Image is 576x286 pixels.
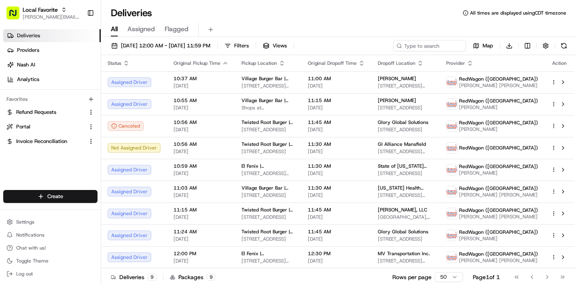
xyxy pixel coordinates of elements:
p: Rows per page [392,273,432,281]
span: [DATE] [308,170,365,177]
span: [DATE] [308,126,365,133]
span: Status [108,60,121,66]
span: [PERSON_NAME] [PERSON_NAME] [459,213,538,220]
span: RedWagon ([GEOGRAPHIC_DATA]) [459,98,538,104]
span: 11:03 AM [174,185,229,191]
div: Favorites [3,93,97,106]
span: Pickup Location [241,60,277,66]
span: Deliveries [17,32,40,39]
span: [DATE] [174,258,229,264]
img: time_to_eat_nevada_logo [447,186,457,197]
span: Filters [234,42,249,49]
span: Portal [16,123,30,130]
span: [STREET_ADDRESS] [241,192,295,198]
span: [PERSON_NAME] [378,75,416,82]
span: Twisted Root Burger | Carrollton [241,228,295,235]
img: time_to_eat_nevada_logo [447,99,457,109]
span: [DATE] 12:00 AM - [DATE] 11:59 PM [121,42,210,49]
button: Portal [3,120,97,133]
button: [DATE] 12:00 AM - [DATE] 11:59 PM [108,40,214,51]
span: Invoice Reconciliation [16,138,67,145]
span: Dropoff Location [378,60,415,66]
a: Nash AI [3,58,101,71]
span: [STREET_ADDRESS] [241,148,295,155]
a: Portal [6,123,85,130]
button: Refresh [558,40,570,51]
span: [PERSON_NAME] [459,126,538,132]
button: Notifications [3,229,97,241]
h1: Deliveries [111,6,152,19]
img: time_to_eat_nevada_logo [447,143,457,153]
span: 10:59 AM [174,163,229,169]
span: [PERSON_NAME] [459,235,538,242]
span: Settings [16,219,34,225]
span: [STREET_ADDRESS][PERSON_NAME] [241,258,295,264]
span: Analytics [17,76,39,83]
span: Original Dropoff Time [308,60,357,66]
span: 11:30 AM [308,163,365,169]
span: [PERSON_NAME] [459,104,538,111]
a: Analytics [3,73,101,86]
span: [STREET_ADDRESS] [241,126,295,133]
a: Deliveries [3,29,101,42]
div: 9 [207,273,216,281]
div: Packages [170,273,216,281]
span: RedWagon ([GEOGRAPHIC_DATA]) [459,120,538,126]
span: Toggle Theme [16,258,49,264]
span: 11:00 AM [308,75,365,82]
span: 10:56 AM [174,141,229,147]
span: [STREET_ADDRESS][PERSON_NAME] [241,83,295,89]
span: [DATE] [174,236,229,242]
div: Action [551,60,568,66]
img: time_to_eat_nevada_logo [447,164,457,175]
a: Invoice Reconciliation [6,138,85,145]
span: Twisted Root Burger | Carrollton [241,207,295,213]
span: 12:30 PM [308,250,365,257]
button: Map [469,40,497,51]
span: [DATE] [308,236,365,242]
span: [GEOGRAPHIC_DATA], [STREET_ADDRESS][DATE][PERSON_NAME] [378,214,433,220]
span: Local Favorite [23,6,58,14]
button: Refund Requests [3,106,97,119]
span: [DATE] [308,148,365,155]
span: RedWagon ([GEOGRAPHIC_DATA]) [459,145,538,151]
span: Flagged [165,24,188,34]
span: All times are displayed using CDT timezone [470,10,566,16]
button: Filters [221,40,252,51]
span: [DATE] [308,214,365,220]
span: 10:37 AM [174,75,229,82]
span: RedWagon ([GEOGRAPHIC_DATA]) [459,185,538,192]
span: [DATE] [308,105,365,111]
span: 11:30 AM [308,141,365,147]
span: 11:45 AM [308,207,365,213]
span: Notifications [16,232,44,238]
a: Providers [3,44,101,57]
span: Create [47,193,63,200]
span: 11:45 AM [308,119,365,126]
span: MV Transportation Inc. [378,250,430,257]
span: Glory Global Solutions [378,228,428,235]
button: Views [259,40,290,51]
span: Provider [446,60,465,66]
span: 10:56 AM [174,119,229,126]
img: time_to_eat_nevada_logo [447,230,457,241]
span: [STREET_ADDRESS][PERSON_NAME] [241,170,295,177]
span: [STREET_ADDRESS] [378,236,433,242]
span: [DATE] [174,105,229,111]
span: [PERSON_NAME] [PERSON_NAME] [459,192,538,198]
span: [DATE] [174,126,229,133]
input: Type to search [393,40,466,51]
div: Deliveries [111,273,157,281]
img: time_to_eat_nevada_logo [447,121,457,131]
button: Canceled [108,121,144,131]
span: Refund Requests [16,109,56,116]
img: time_to_eat_nevada_logo [447,252,457,263]
span: Twisted Root Burger | Coppell [241,119,295,126]
span: 11:45 AM [308,228,365,235]
span: [DATE] [308,192,365,198]
span: Twisted Root Burger | [GEOGRAPHIC_DATA] [241,141,295,147]
span: Shops at [GEOGRAPHIC_DATA], [STREET_ADDRESS] [241,105,295,111]
button: Invoice Reconciliation [3,135,97,148]
span: RedWagon ([GEOGRAPHIC_DATA]) [459,163,538,170]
